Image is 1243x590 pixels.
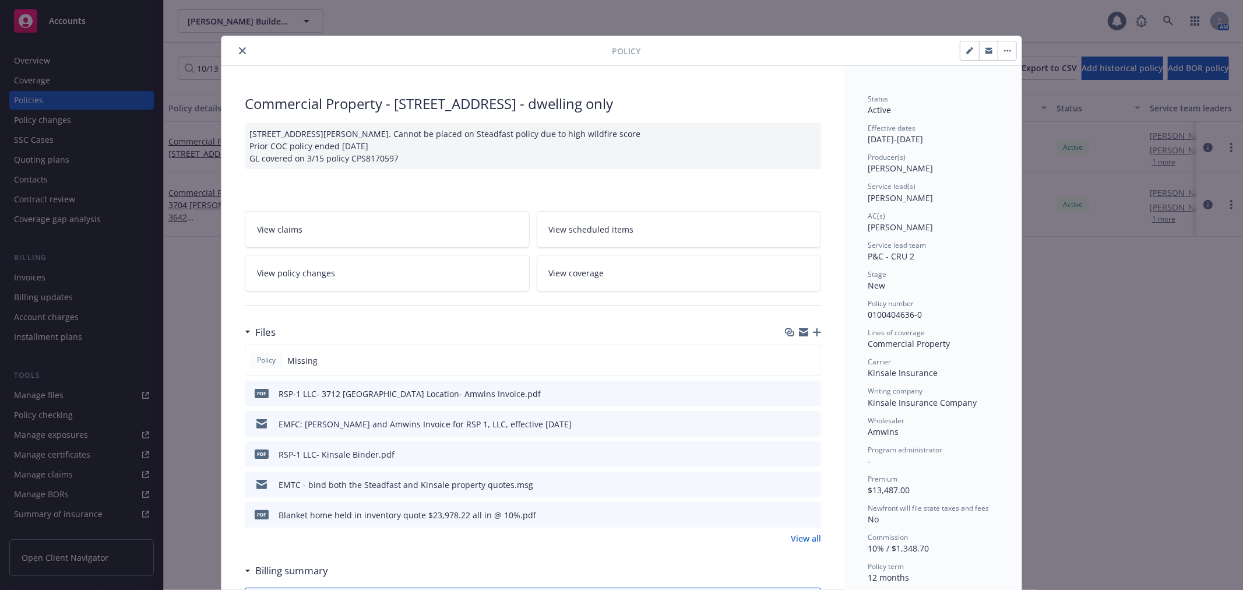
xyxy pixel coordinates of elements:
[868,474,897,484] span: Premium
[549,223,634,236] span: View scheduled items
[255,449,269,458] span: pdf
[868,455,871,466] span: -
[791,532,821,545] a: View all
[868,181,915,191] span: Service lead(s)
[806,509,816,521] button: preview file
[868,123,915,133] span: Effective dates
[255,510,269,519] span: pdf
[868,211,885,221] span: AC(s)
[279,388,541,400] div: RSP-1 LLC- 3712 [GEOGRAPHIC_DATA] Location- Amwins Invoice.pdf
[868,328,925,338] span: Lines of coverage
[787,388,797,400] button: download file
[868,240,926,250] span: Service lead team
[868,222,933,233] span: [PERSON_NAME]
[868,104,891,115] span: Active
[255,325,276,340] h3: Files
[806,418,816,430] button: preview file
[245,325,276,340] div: Files
[868,163,933,174] span: [PERSON_NAME]
[868,416,904,426] span: Wholesaler
[235,44,249,58] button: close
[868,192,933,203] span: [PERSON_NAME]
[868,514,879,525] span: No
[245,123,821,169] div: [STREET_ADDRESS][PERSON_NAME]. Cannot be placed on Steadfast policy due to high wildfire score Pr...
[245,211,530,248] a: View claims
[868,543,929,554] span: 10% / $1,348.70
[868,309,922,320] span: 0100404636-0
[806,448,816,461] button: preview file
[868,445,942,455] span: Program administrator
[787,418,797,430] button: download file
[279,479,533,491] div: EMTC - bind both the Steadfast and Kinsale property quotes.msg
[787,479,797,491] button: download file
[868,338,998,350] div: Commercial Property
[806,479,816,491] button: preview file
[537,211,822,248] a: View scheduled items
[868,503,989,513] span: Newfront will file state taxes and fees
[537,255,822,292] a: View coverage
[868,280,885,291] span: New
[868,426,899,437] span: Amwins
[868,532,908,542] span: Commission
[868,386,922,396] span: Writing company
[279,448,395,461] div: RSP-1 LLC- Kinsale Binder.pdf
[279,509,536,521] div: Blanket home held in inventory quote $23,978.22 all in @ 10%.pdf
[257,267,335,279] span: View policy changes
[868,561,904,571] span: Policy term
[549,267,604,279] span: View coverage
[245,94,821,114] div: Commercial Property - [STREET_ADDRESS] - dwelling only
[868,357,891,367] span: Carrier
[287,354,318,367] span: Missing
[612,45,640,57] span: Policy
[787,509,797,521] button: download file
[868,397,977,408] span: Kinsale Insurance Company
[787,448,797,461] button: download file
[868,251,914,262] span: P&C - CRU 2
[868,152,906,162] span: Producer(s)
[255,389,269,398] span: pdf
[257,223,302,236] span: View claims
[868,123,998,145] div: [DATE] - [DATE]
[868,94,888,104] span: Status
[868,484,910,496] span: $13,487.00
[245,255,530,292] a: View policy changes
[868,572,909,583] span: 12 months
[255,355,278,366] span: Policy
[255,563,328,578] h3: Billing summary
[868,298,914,308] span: Policy number
[245,563,328,578] div: Billing summary
[279,418,572,430] div: EMFC: [PERSON_NAME] and Amwins Invoice for RSP 1, LLC, effective [DATE]
[806,388,816,400] button: preview file
[868,269,886,279] span: Stage
[868,367,938,378] span: Kinsale Insurance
